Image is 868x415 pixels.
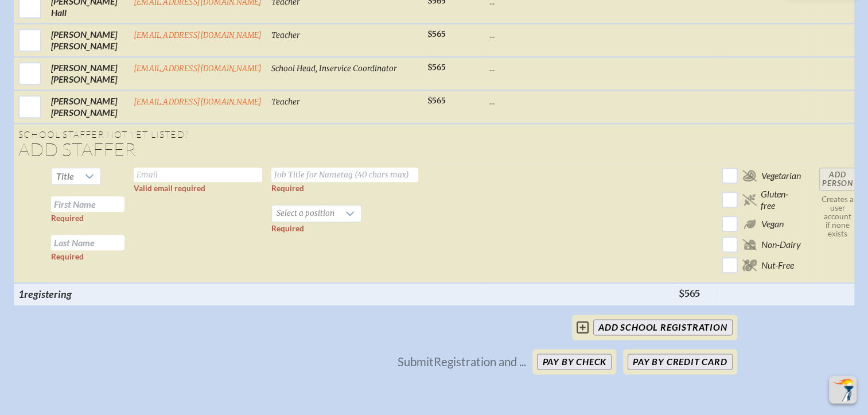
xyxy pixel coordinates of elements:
a: [EMAIL_ADDRESS][DOMAIN_NAME] [134,97,262,107]
p: Submit Registration and ... [397,355,526,368]
p: ... [489,29,670,40]
span: Select a position [272,205,339,222]
input: add School Registration [593,319,732,335]
th: $565 [674,283,717,305]
input: Last Name [51,235,124,250]
span: Vegetarian [761,170,801,181]
span: registering [24,288,72,300]
span: Vegan [761,218,784,230]
button: Scroll Top [829,376,857,404]
span: Gluten-free [761,188,801,211]
td: [PERSON_NAME] [PERSON_NAME] [46,24,129,57]
input: Job Title for Nametag (40 chars max) [271,168,418,182]
label: Valid email required [134,184,205,193]
span: Teacher [271,30,300,40]
label: Required [51,252,84,261]
span: $565 [427,29,446,39]
a: [EMAIL_ADDRESS][DOMAIN_NAME] [134,64,262,73]
p: Creates a user account if none exists [819,195,856,238]
label: Required [271,184,304,193]
img: To the top [831,378,854,401]
input: Email [134,168,262,182]
label: Required [51,214,84,223]
p: ... [489,95,670,107]
span: Title [56,170,74,181]
td: [PERSON_NAME] [PERSON_NAME] [46,90,129,123]
span: $565 [427,63,446,72]
span: School Head, Inservice Coordinator [271,64,397,73]
label: Required [271,224,304,233]
span: Teacher [271,97,300,107]
input: First Name [51,196,124,212]
th: 1 [14,283,129,305]
span: Nut-Free [761,259,794,271]
td: [PERSON_NAME] [PERSON_NAME] [46,57,129,90]
span: $565 [427,96,446,106]
button: Pay by Check [537,354,612,370]
p: ... [489,62,670,73]
button: Pay by Credit Card [628,354,732,370]
span: Non-Dairy [761,239,801,250]
span: Title [52,168,79,184]
a: [EMAIL_ADDRESS][DOMAIN_NAME] [134,30,262,40]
